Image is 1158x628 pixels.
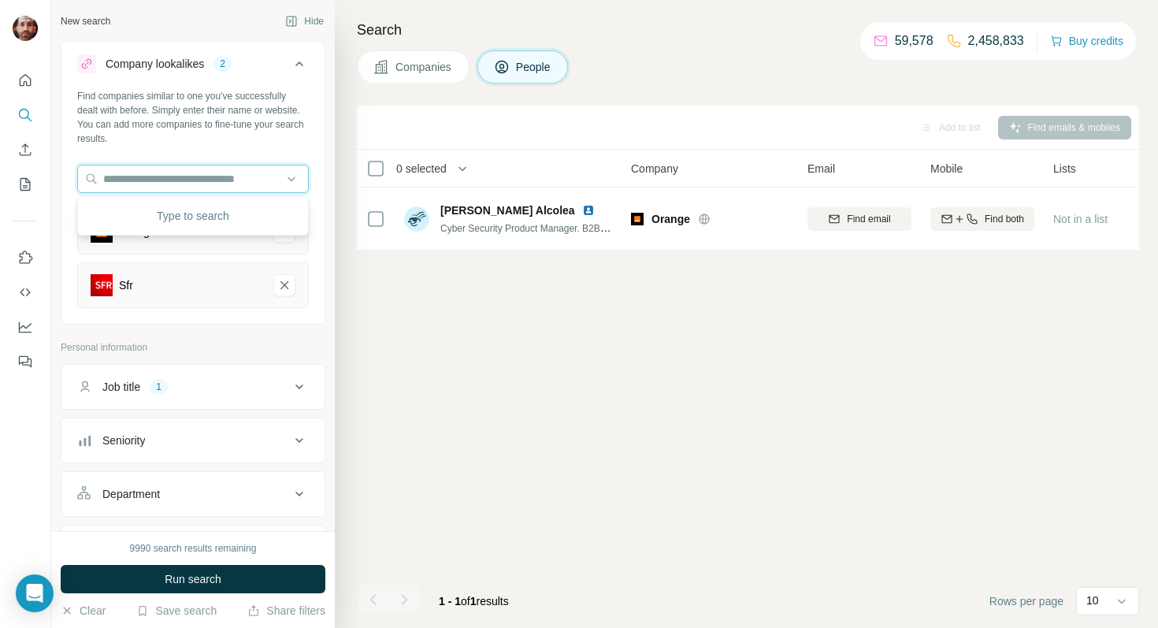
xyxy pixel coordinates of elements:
button: Enrich CSV [13,136,38,164]
button: Use Surfe on LinkedIn [13,243,38,272]
button: Feedback [13,347,38,376]
span: 1 - 1 [439,595,461,608]
button: Sfr-remove-button [273,274,295,296]
div: Sfr [119,277,133,293]
p: 59,578 [895,32,933,50]
button: Save search [136,603,217,619]
div: Type to search [81,200,305,232]
img: Sfr-logo [91,274,113,296]
div: Seniority [102,433,145,448]
span: Run search [165,571,221,587]
button: Company lookalikes2 [61,45,325,89]
img: Avatar [13,16,38,41]
span: Find email [847,212,890,226]
span: Orange [651,211,690,227]
span: Lists [1053,161,1076,177]
span: Find both [985,212,1024,226]
span: Companies [395,59,453,75]
span: People [516,59,552,75]
div: New search [61,14,110,28]
button: Seniority [61,422,325,459]
div: 2 [213,57,232,71]
img: Avatar [404,206,429,232]
button: Personal location [61,529,325,567]
button: My lists [13,170,38,199]
span: 0 selected [396,161,447,177]
button: Department [61,475,325,513]
div: 9990 search results remaining [130,541,257,556]
button: Clear [61,603,106,619]
span: Not in a list [1053,213,1108,225]
div: Find companies similar to one you've successfully dealt with before. Simply enter their name or w... [77,89,309,146]
div: Open Intercom Messenger [16,574,54,612]
p: 2,458,833 [968,32,1024,50]
button: Share filters [247,603,325,619]
button: Hide [274,9,335,33]
button: Run search [61,565,325,593]
span: [PERSON_NAME] Alcolea [440,204,575,217]
button: Find both [930,207,1034,231]
span: Mobile [930,161,963,177]
span: Company [631,161,678,177]
button: Quick start [13,66,38,95]
p: 10 [1086,593,1099,608]
span: Email [807,161,835,177]
span: Rows per page [989,593,1063,609]
div: Department [102,486,160,502]
h4: Search [357,19,1139,41]
p: Personal information [61,340,325,355]
button: Find email [807,207,911,231]
button: Job title1 [61,368,325,406]
button: Use Surfe API [13,278,38,307]
span: 1 [470,595,477,608]
span: Cyber Security Product Manager. B2B Enterprise [440,221,646,234]
span: of [461,595,470,608]
div: Job title [102,379,140,395]
button: Buy credits [1050,30,1123,52]
button: Search [13,101,38,129]
div: Company lookalikes [106,56,204,72]
img: Logo of Orange [631,213,644,225]
span: results [439,595,509,608]
div: 1 [150,380,168,394]
button: Dashboard [13,313,38,341]
img: LinkedIn logo [582,204,595,217]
